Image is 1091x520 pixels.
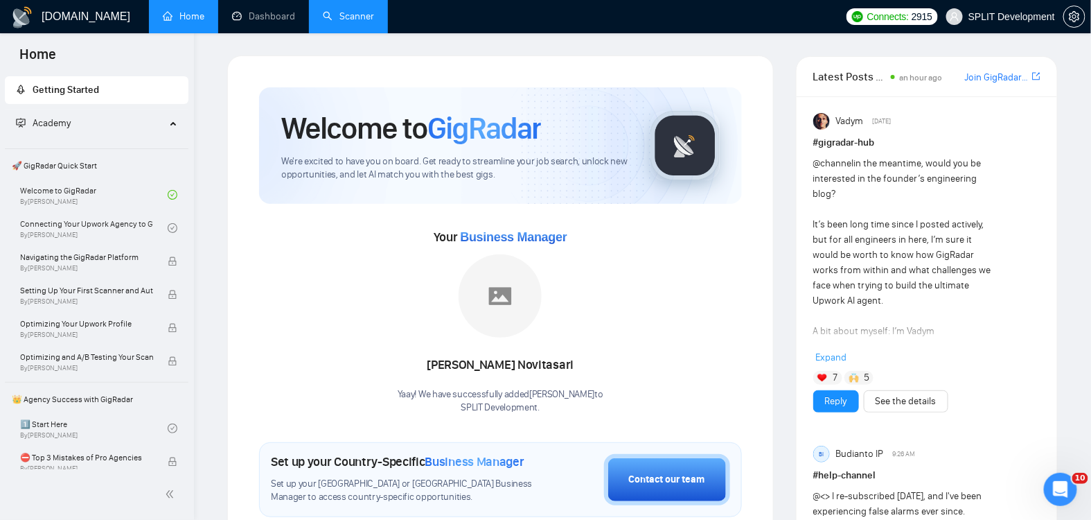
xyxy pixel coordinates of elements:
[814,447,829,462] div: BI
[20,364,153,372] span: By [PERSON_NAME]
[813,113,830,130] img: Vadym
[813,68,887,85] span: Latest Posts from the GigRadar Community
[8,44,67,73] span: Home
[168,457,177,467] span: lock
[232,10,295,22] a: dashboardDashboard
[20,213,168,243] a: Connecting Your Upwork Agency to GigRadarBy[PERSON_NAME]
[813,135,1040,150] h1: # gigradar-hub
[398,354,603,377] div: [PERSON_NAME] Novitasari
[872,115,891,128] span: [DATE]
[892,448,915,460] span: 9:26 AM
[650,111,720,180] img: gigradar-logo.png
[813,157,854,169] span: @channel
[281,110,541,147] h1: Welcome to
[163,10,204,22] a: homeHome
[813,390,859,413] button: Reply
[1063,6,1085,28] button: setting
[1072,473,1088,484] span: 10
[425,454,524,469] span: Business Manager
[398,401,603,415] p: SPLIT Development .
[912,9,932,24] span: 2915
[1063,11,1085,22] a: setting
[459,254,542,338] img: placeholder.png
[629,472,705,487] div: Contact our team
[867,9,909,24] span: Connects:
[950,12,959,21] span: user
[20,284,153,297] span: Setting Up Your First Scanner and Auto-Bidder
[323,10,374,22] a: searchScanner
[16,117,71,129] span: Academy
[20,180,168,210] a: Welcome to GigRadarBy[PERSON_NAME]
[899,73,942,83] span: an hour ago
[168,356,177,366] span: lock
[271,478,535,504] span: Set up your [GEOGRAPHIC_DATA] or [GEOGRAPHIC_DATA] Business Manager to access country-specific op...
[168,290,177,300] span: lock
[1064,11,1085,22] span: setting
[849,373,859,383] img: 🙌
[168,424,177,433] span: check-circle
[33,117,71,129] span: Academy
[20,264,153,272] span: By [PERSON_NAME]
[398,388,603,415] div: Yaay! We have successfully added [PERSON_NAME] to
[20,451,153,465] span: ⛔ Top 3 Mistakes of Pro Agencies
[852,11,863,22] img: upwork-logo.png
[813,468,1040,483] h1: # help-channel
[20,413,168,444] a: 1️⃣ Start HereBy[PERSON_NAME]
[20,465,153,473] span: By [PERSON_NAME]
[460,230,567,244] span: Business Manager
[965,70,1029,85] a: Join GigRadar Slack Community
[833,371,837,385] span: 7
[1044,473,1077,506] iframe: Intercom live chat
[876,394,937,409] a: See the details
[165,487,179,501] span: double-left
[11,6,33,28] img: logo
[864,390,948,413] button: See the details
[835,447,883,462] span: Budianto IP
[817,373,827,383] img: ❤️
[20,331,153,339] span: By [PERSON_NAME]
[864,371,869,385] span: 5
[20,297,153,306] span: By [PERSON_NAME]
[5,76,188,104] li: Getting Started
[168,223,177,233] span: check-circle
[16,85,26,94] span: rocket
[168,323,177,333] span: lock
[281,155,628,182] span: We're excited to have you on board. Get ready to streamline your job search, unlock new opportuni...
[1032,71,1040,82] span: export
[168,257,177,266] span: lock
[16,118,26,128] span: fund-projection-screen
[20,250,153,264] span: Navigating the GigRadar Platform
[6,385,187,413] span: 👑 Agency Success with GigRadar
[816,352,847,363] span: Expand
[20,317,153,331] span: Optimizing Your Upwork Profile
[33,84,99,96] span: Getting Started
[434,229,567,245] span: Your
[835,114,863,129] span: Vadym
[604,454,730,505] button: Contact our team
[168,190,177,200] span: check-circle
[825,394,847,409] a: Reply
[427,110,541,147] span: GigRadar
[6,152,187,180] span: 🚀 GigRadar Quick Start
[271,454,524,469] h1: Set up your Country-Specific
[1032,70,1040,83] a: export
[20,350,153,364] span: Optimizing and A/B Testing Your Scanner for Better Results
